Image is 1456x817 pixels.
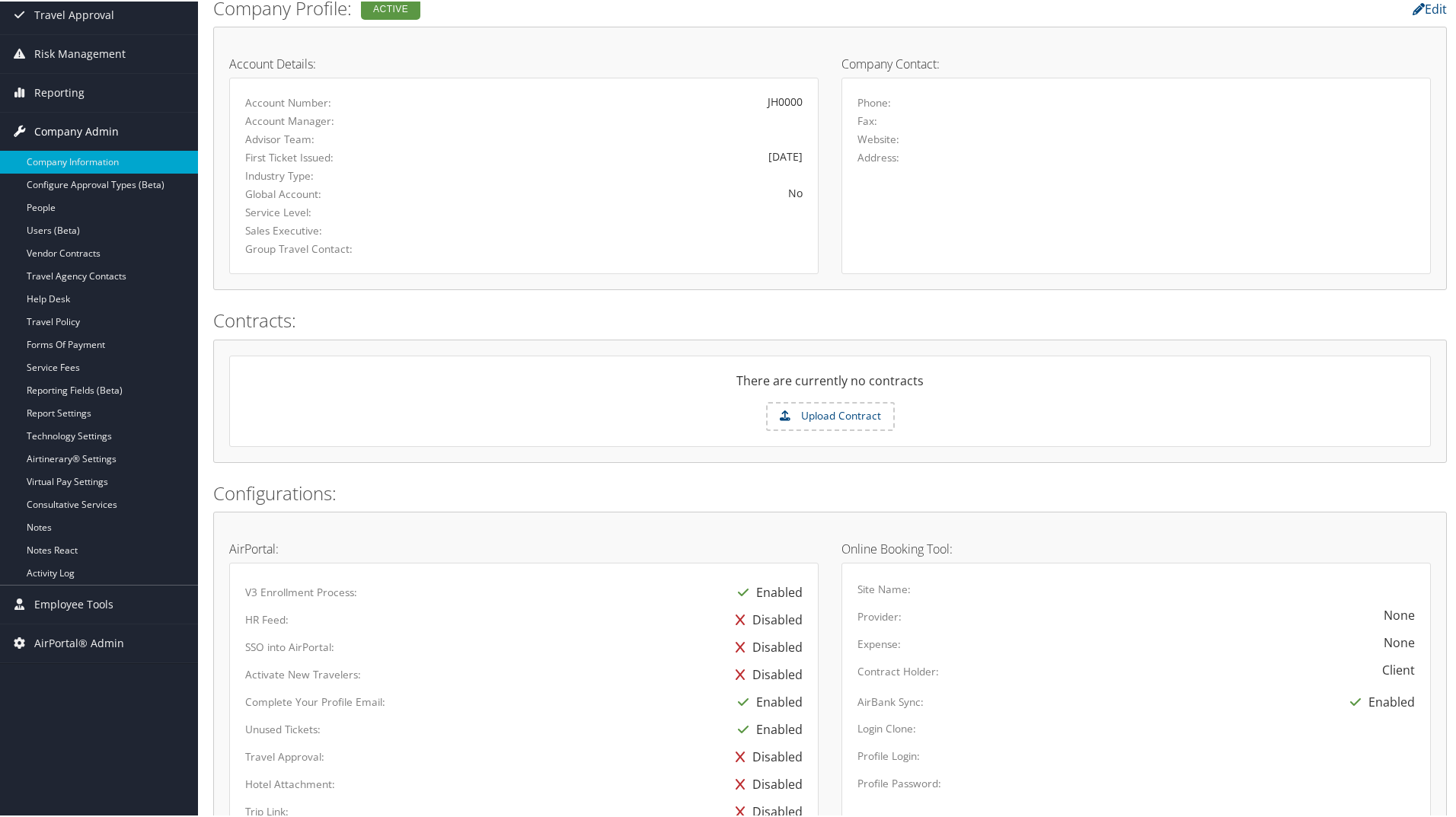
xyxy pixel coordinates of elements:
[245,240,416,255] label: Group Travel Contact:
[1343,687,1415,714] div: Enabled
[730,687,803,714] div: Enabled
[857,662,939,678] label: Contract Holder:
[230,370,1430,401] div: There are currently no contracts
[728,769,803,796] div: Disabled
[34,72,85,110] span: Reporting
[245,665,361,681] label: Activate New Travelers:
[245,720,321,736] label: Unused Tickets:
[245,693,385,708] label: Complete Your Profile Email:
[857,747,920,762] label: Profile Login:
[245,112,416,127] label: Account Manager:
[245,638,334,653] label: SSO into AirPortal:
[439,184,803,199] div: No
[34,111,119,149] span: Company Admin
[730,577,803,605] div: Enabled
[245,203,416,219] label: Service Level:
[1384,605,1415,623] div: None
[857,112,877,127] label: Fax:
[857,774,941,790] label: Profile Password:
[857,635,901,650] label: Expense:
[841,56,1431,69] h4: Company Contact:
[730,714,803,742] div: Enabled
[213,306,1447,332] h2: Contracts:
[34,34,126,72] span: Risk Management
[439,92,803,108] div: JH0000
[245,748,324,763] label: Travel Approval:
[245,775,335,790] label: Hotel Attachment:
[857,580,911,595] label: Site Name:
[439,147,803,163] div: [DATE]
[245,94,416,109] label: Account Number:
[229,56,819,69] h4: Account Details:
[245,583,357,598] label: V3 Enrollment Process:
[857,720,916,735] label: Login Clone:
[728,659,803,687] div: Disabled
[245,148,416,164] label: First Ticket Issued:
[245,167,416,182] label: Industry Type:
[728,742,803,769] div: Disabled
[857,693,924,708] label: AirBank Sync:
[841,541,1431,554] h4: Online Booking Tool:
[34,584,113,622] span: Employee Tools
[768,402,893,428] label: Upload Contract
[728,632,803,659] div: Disabled
[213,479,1447,505] h2: Configurations:
[245,222,416,237] label: Sales Executive:
[857,94,891,109] label: Phone:
[728,605,803,632] div: Disabled
[1384,632,1415,650] div: None
[245,185,416,200] label: Global Account:
[857,608,902,623] label: Provider:
[857,148,899,164] label: Address:
[245,611,289,626] label: HR Feed:
[1382,659,1415,678] div: Client
[34,623,124,661] span: AirPortal® Admin
[229,541,819,554] h4: AirPortal:
[857,130,899,145] label: Website:
[245,130,416,145] label: Advisor Team:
